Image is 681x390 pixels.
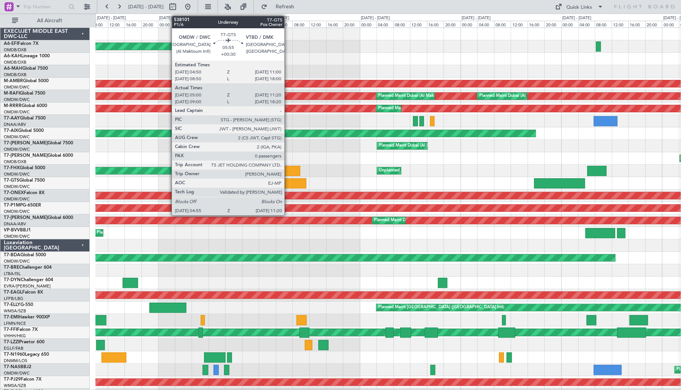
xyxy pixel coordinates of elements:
[4,352,49,357] a: T7-N1960Legacy 650
[378,302,504,313] div: Planned Maint [GEOGRAPHIC_DATA] ([GEOGRAPHIC_DATA] Intl)
[462,15,491,21] div: [DATE] - [DATE]
[215,165,304,176] div: Planned Maint [GEOGRAPHIC_DATA] (Seletar)
[393,21,410,28] div: 08:00
[4,377,21,382] span: T7-PJ29
[511,21,528,28] div: 12:00
[4,203,41,208] a: T7-P1MPG-650ER
[378,90,452,102] div: Planned Maint Dubai (Al Maktoum Intl)
[20,18,80,23] span: All Aircraft
[460,21,477,28] div: 00:00
[4,128,18,133] span: T7-AIX
[4,122,26,127] a: DNAA/ABV
[260,15,289,21] div: [DATE] - [DATE]
[4,116,20,121] span: T7-AAY
[141,21,158,28] div: 20:00
[326,21,343,28] div: 16:00
[544,21,561,28] div: 20:00
[566,4,592,11] div: Quick Links
[4,340,44,344] a: T7-LZZIPraetor 600
[4,383,26,388] a: WMSA/SZB
[612,21,629,28] div: 12:00
[4,203,23,208] span: T7-P1MP
[528,21,544,28] div: 16:00
[4,72,26,78] a: OMDB/DXB
[128,3,164,10] span: [DATE] - [DATE]
[4,91,20,96] span: M-RAFI
[4,54,21,58] span: A6-KAH
[4,153,48,158] span: T7-[PERSON_NAME]
[4,184,30,190] a: OMDW/DWC
[4,134,30,140] a: OMDW/DWC
[479,90,553,102] div: Planned Maint Dubai (Al Maktoum Intl)
[175,21,192,28] div: 04:00
[4,191,24,195] span: T7-ONEX
[645,21,662,28] div: 20:00
[4,221,26,227] a: DNAA/ABV
[4,296,23,301] a: LFPB/LBG
[4,141,73,145] a: T7-[PERSON_NAME]Global 7500
[4,303,33,307] a: T7-ELLYG-550
[494,21,511,28] div: 08:00
[4,47,26,53] a: OMDB/DXB
[4,66,48,71] a: A6-MAHGlobal 7500
[443,21,460,28] div: 20:00
[4,54,50,58] a: A6-KAHLineage 1000
[8,15,82,27] button: All Aircraft
[427,21,444,28] div: 16:00
[23,1,66,12] input: Trip Number
[4,228,31,232] a: VP-BVVBBJ1
[4,327,17,332] span: T7-FFI
[4,253,46,257] a: T7-BDAGlobal 5000
[578,21,595,28] div: 04:00
[628,21,645,28] div: 16:00
[4,365,20,369] span: T7-NAS
[259,21,276,28] div: 00:00
[376,21,393,28] div: 04:00
[4,104,21,108] span: M-RRRR
[4,191,44,195] a: T7-ONEXFalcon 8X
[4,315,18,320] span: T7-EMI
[292,21,309,28] div: 08:00
[91,21,108,28] div: 08:00
[158,21,175,28] div: 00:00
[595,21,612,28] div: 08:00
[4,315,50,320] a: T7-EMIHawker 900XP
[4,178,45,183] a: T7-GTSGlobal 7500
[361,15,390,21] div: [DATE] - [DATE]
[4,370,30,376] a: OMDW/DWC
[159,15,188,21] div: [DATE] - [DATE]
[97,227,171,239] div: Planned Maint Dubai (Al Maktoum Intl)
[562,15,591,21] div: [DATE] - [DATE]
[4,346,23,351] a: EGLF/FAB
[242,21,259,28] div: 20:00
[4,303,20,307] span: T7-ELLY
[209,21,225,28] div: 12:00
[4,377,41,382] a: T7-PJ29Falcon 7X
[97,15,126,21] div: [DATE] - [DATE]
[4,352,25,357] span: T7-N1960
[4,196,30,202] a: OMDW/DWC
[4,79,49,83] a: M-AMBRGlobal 5000
[360,21,377,28] div: 00:00
[4,258,30,264] a: OMDW/DWC
[561,21,578,28] div: 00:00
[4,290,22,295] span: T7-EAGL
[258,1,303,13] button: Refresh
[4,308,26,314] a: WMSA/SZB
[269,4,301,9] span: Refresh
[4,128,44,133] a: T7-AIXGlobal 5000
[410,21,427,28] div: 12:00
[4,216,48,220] span: T7-[PERSON_NAME]
[4,321,26,326] a: LFMN/NCE
[4,358,27,364] a: DNMM/LOS
[4,66,22,71] span: A6-MAH
[4,209,30,214] a: OMDW/DWC
[108,21,125,28] div: 12:00
[379,140,453,151] div: Planned Maint Dubai (Al Maktoum Intl)
[309,21,326,28] div: 12:00
[551,1,607,13] button: Quick Links
[4,265,52,270] a: T7-BREChallenger 604
[276,21,293,28] div: 04:00
[477,21,494,28] div: 04:00
[4,60,26,65] a: OMDB/DXB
